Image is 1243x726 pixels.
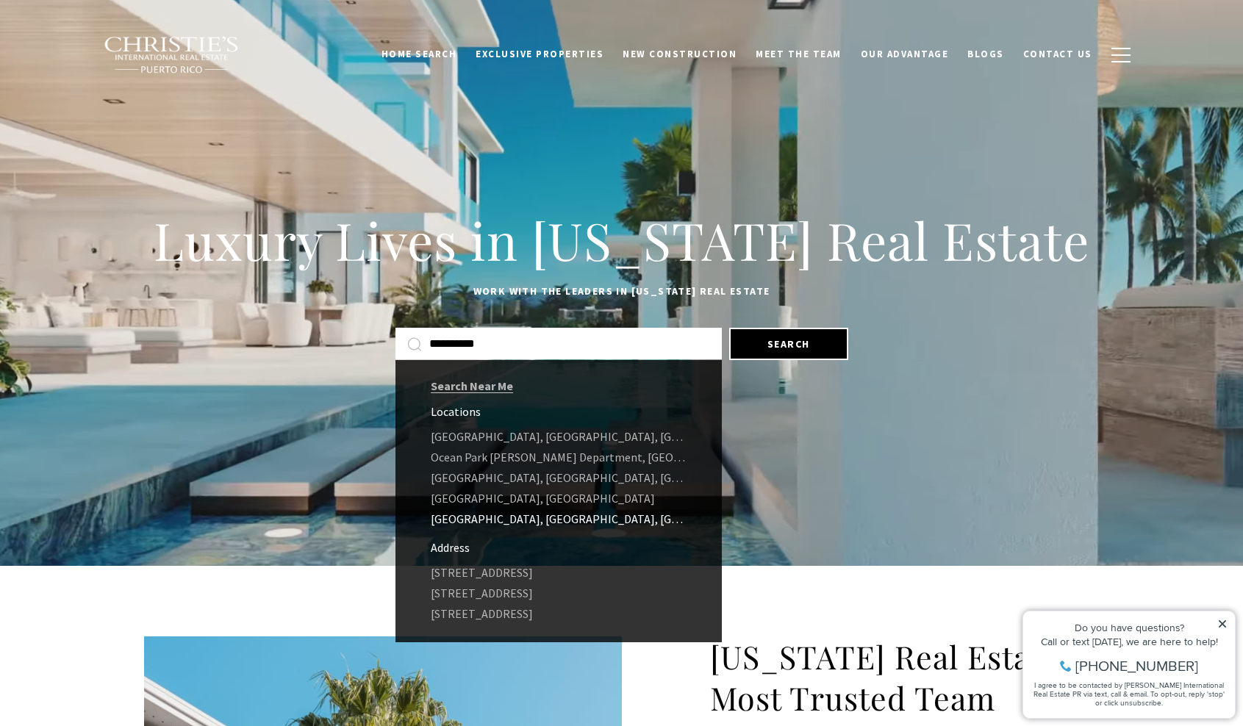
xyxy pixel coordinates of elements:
a: [STREET_ADDRESS] [395,603,722,624]
a: Blogs [958,40,1014,68]
h1: Luxury Lives in [US_STATE] Real Estate [144,208,1100,273]
h2: [US_STATE] Real Estate's Most Trusted Team [710,636,1100,719]
span: I agree to be contacted by [PERSON_NAME] International Real Estate PR via text, call & email. To ... [18,90,209,118]
span: Contact Us [1023,48,1092,60]
a: Meet the Team [746,40,851,68]
p: Work with the leaders in [US_STATE] Real Estate [144,283,1100,301]
a: New Construction [613,40,746,68]
span: Exclusive Properties [476,48,603,60]
div: Address [431,540,672,555]
a: Home Search [372,40,467,68]
span: New Construction [623,48,737,60]
div: Call or text [DATE], we are here to help! [15,47,212,57]
a: [GEOGRAPHIC_DATA], [GEOGRAPHIC_DATA], [GEOGRAPHIC_DATA] [395,467,722,488]
div: Locations [431,404,672,419]
span: [PHONE_NUMBER] [60,69,183,84]
a: Search Near Me [431,378,513,393]
a: [STREET_ADDRESS] [395,583,722,603]
span: Our Advantage [861,48,949,60]
input: Search by Address, City, or Neighborhood [429,334,710,353]
a: Exclusive Properties [466,40,613,68]
button: button [1102,34,1140,76]
a: [GEOGRAPHIC_DATA], [GEOGRAPHIC_DATA], [GEOGRAPHIC_DATA][PERSON_NAME], [US_STATE] [395,508,722,529]
a: [GEOGRAPHIC_DATA], [GEOGRAPHIC_DATA], [GEOGRAPHIC_DATA] [395,426,722,447]
span: Blogs [967,48,1004,60]
button: Search [729,328,848,360]
a: [STREET_ADDRESS] [395,562,722,583]
div: Do you have questions? [15,33,212,43]
a: Ocean Park [PERSON_NAME] Department, [GEOGRAPHIC_DATA] [395,447,722,467]
a: Our Advantage [851,40,959,68]
img: Christie's International Real Estate black text logo [104,36,240,74]
a: [GEOGRAPHIC_DATA], [GEOGRAPHIC_DATA] [395,488,722,508]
